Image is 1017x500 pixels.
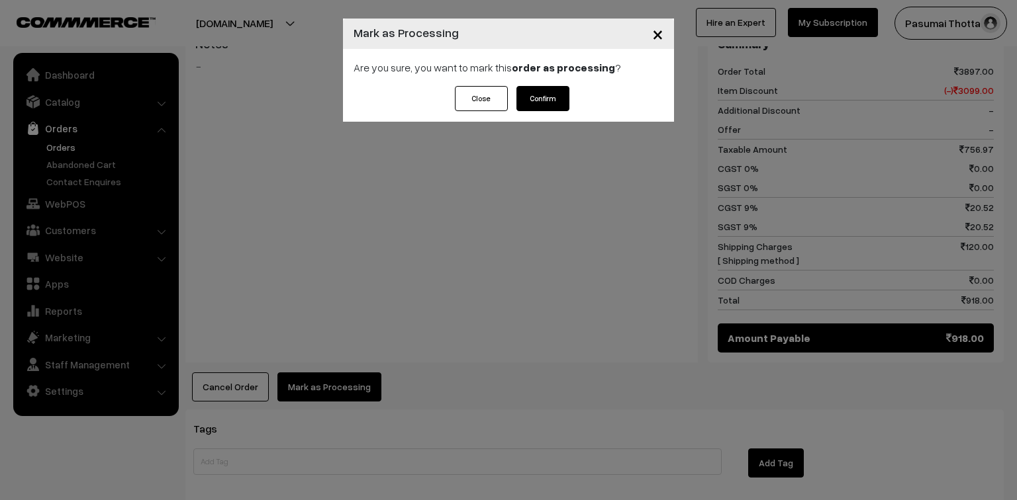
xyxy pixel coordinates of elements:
[455,86,508,111] button: Close
[516,86,569,111] button: Confirm
[652,21,663,46] span: ×
[343,49,674,86] div: Are you sure, you want to mark this ?
[642,13,674,54] button: Close
[354,24,459,42] h4: Mark as Processing
[512,61,615,74] strong: order as processing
